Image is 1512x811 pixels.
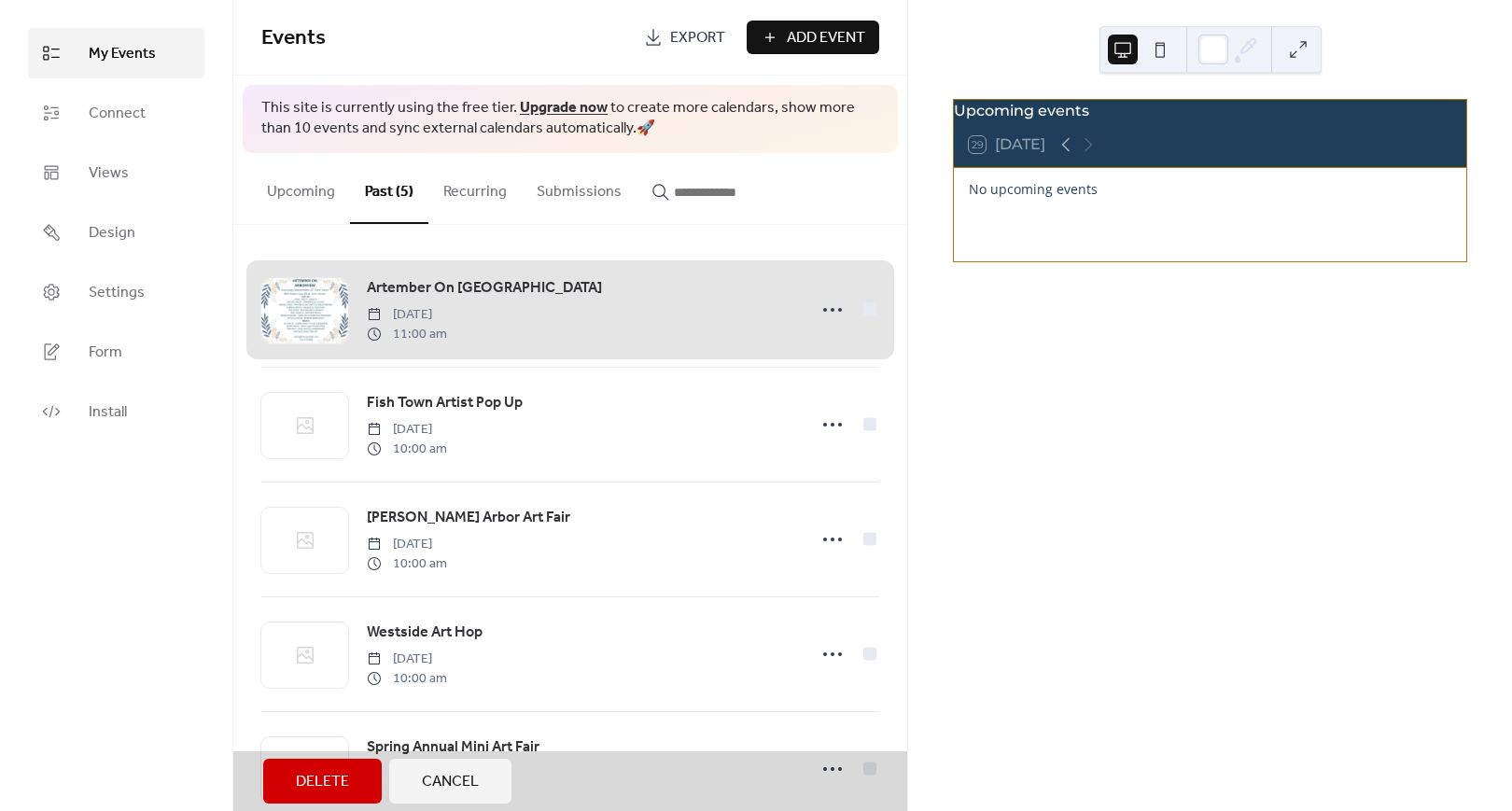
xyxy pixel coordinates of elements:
[630,21,739,54] a: Export
[969,179,1451,199] div: No upcoming events
[89,401,127,424] span: Install
[670,27,725,49] span: Export
[89,222,135,245] span: Design
[89,43,156,65] span: My Events
[28,28,204,78] a: My Events
[428,153,522,222] button: Recurring
[954,100,1466,122] div: Upcoming events
[89,162,129,185] span: Views
[263,759,382,804] button: Delete
[787,27,865,49] span: Add Event
[28,147,204,198] a: Views
[252,153,350,222] button: Upcoming
[422,771,479,793] span: Cancel
[747,21,879,54] button: Add Event
[89,103,146,125] span: Connect
[522,153,637,222] button: Submissions
[28,386,204,437] a: Install
[261,18,326,59] span: Events
[28,327,204,377] a: Form
[389,759,511,804] button: Cancel
[28,207,204,258] a: Design
[28,267,204,317] a: Settings
[28,88,204,138] a: Connect
[350,153,428,224] button: Past (5)
[89,282,145,304] span: Settings
[520,93,608,122] a: Upgrade now
[296,771,349,793] span: Delete
[261,98,879,140] span: This site is currently using the free tier. to create more calendars, show more than 10 events an...
[89,342,122,364] span: Form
